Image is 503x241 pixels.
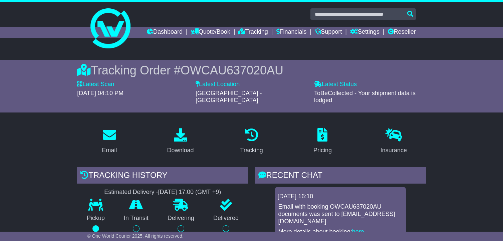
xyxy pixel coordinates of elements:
span: ToBeCollected - Your shipment data is lodged [314,90,416,104]
a: Tracking [238,27,268,38]
label: Latest Location [196,81,240,88]
label: Latest Status [314,81,357,88]
div: Pricing [313,146,332,155]
span: OWCAU637020AU [181,63,283,77]
a: Pricing [309,126,336,157]
div: [DATE] 16:10 [278,193,403,200]
label: Latest Scan [77,81,114,88]
p: More details about booking: . [278,228,403,236]
a: Reseller [388,27,416,38]
div: RECENT CHAT [255,167,426,185]
a: here [352,228,364,235]
a: Download [163,126,198,157]
p: Delivered [204,215,248,222]
div: Insurance [381,146,407,155]
a: Email [97,126,121,157]
a: Financials [276,27,307,38]
a: Quote/Book [191,27,230,38]
p: Email with booking OWCAU637020AU documents was sent to [EMAIL_ADDRESS][DOMAIN_NAME]. [278,203,403,225]
p: Delivering [158,215,204,222]
a: Dashboard [147,27,183,38]
span: [DATE] 04:10 PM [77,90,123,96]
div: [DATE] 17:00 (GMT +9) [158,189,221,196]
a: Support [315,27,342,38]
a: Tracking [236,126,267,157]
p: In Transit [114,215,158,222]
a: Insurance [376,126,411,157]
p: Pickup [77,215,114,222]
a: Settings [350,27,380,38]
span: © One World Courier 2025. All rights reserved. [87,233,184,239]
div: Estimated Delivery - [77,189,248,196]
span: [GEOGRAPHIC_DATA] - [GEOGRAPHIC_DATA] [196,90,262,104]
div: Email [102,146,117,155]
div: Tracking history [77,167,248,185]
div: Download [167,146,194,155]
div: Tracking Order # [77,63,426,77]
div: Tracking [240,146,263,155]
